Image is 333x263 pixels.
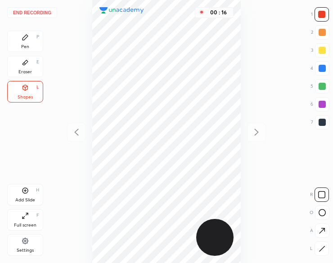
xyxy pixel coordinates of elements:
div: O [310,205,329,220]
div: Settings [17,248,34,253]
div: L [310,241,329,256]
div: 2 [311,25,329,40]
div: Pen [21,45,29,49]
button: End recording [7,7,57,18]
div: P [36,35,39,39]
div: 5 [310,79,329,94]
div: 6 [310,97,329,111]
div: Full screen [14,223,36,227]
div: F [36,213,39,218]
div: 4 [310,61,329,76]
div: Add Slide [15,198,35,202]
div: 1 [311,7,329,22]
div: L [36,85,39,89]
div: Eraser [18,70,32,74]
div: A [310,223,329,238]
div: R [310,187,329,202]
img: logo.38c385cc.svg [99,7,144,14]
div: 7 [311,115,329,129]
div: Shapes [18,95,33,99]
div: 3 [311,43,329,58]
div: E [36,60,39,64]
div: H [36,188,39,192]
div: 00 : 16 [208,9,229,16]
